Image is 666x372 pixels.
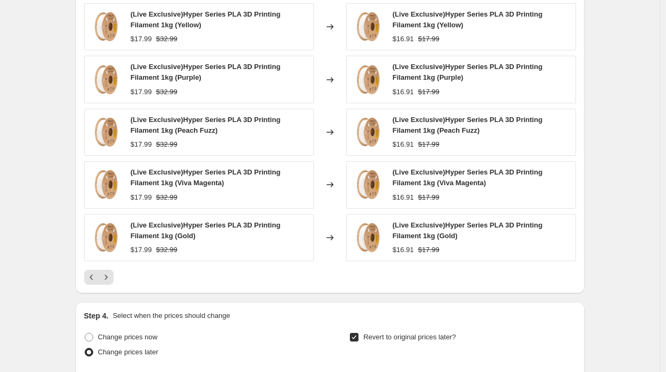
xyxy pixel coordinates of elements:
[393,221,543,240] span: (Live Exclusive)Hyper Series PLA 3D Printing Filament 1kg (Gold)
[363,333,456,341] span: Revert to original prices later?
[418,245,439,255] strike: $17.99
[84,270,114,285] nav: Pagination
[352,222,384,254] img: 11_80x.png
[393,168,543,187] span: (Live Exclusive)Hyper Series PLA 3D Printing Filament 1kg (Viva Magenta)
[131,192,152,203] div: $17.99
[393,34,414,44] div: $16.91
[418,34,439,44] strike: $17.99
[156,139,177,150] strike: $32.99
[84,310,109,321] h2: Step 4.
[418,192,439,203] strike: $17.99
[131,221,281,240] span: (Live Exclusive)Hyper Series PLA 3D Printing Filament 1kg (Gold)
[90,116,122,148] img: 11_80x.png
[352,11,384,43] img: 11_80x.png
[84,270,99,285] button: Previous
[393,116,543,134] span: (Live Exclusive)Hyper Series PLA 3D Printing Filament 1kg (Peach Fuzz)
[393,245,414,255] div: $16.91
[131,245,152,255] div: $17.99
[393,63,543,81] span: (Live Exclusive)Hyper Series PLA 3D Printing Filament 1kg (Purple)
[90,64,122,96] img: 11_80x.png
[131,10,281,29] span: (Live Exclusive)Hyper Series PLA 3D Printing Filament 1kg (Yellow)
[156,192,177,203] strike: $32.99
[393,139,414,150] div: $16.91
[90,11,122,43] img: 11_80x.png
[90,169,122,201] img: 11_80x.png
[393,10,543,29] span: (Live Exclusive)Hyper Series PLA 3D Printing Filament 1kg (Yellow)
[113,310,230,321] p: Select when the prices should change
[131,139,152,150] div: $17.99
[418,87,439,97] strike: $17.99
[98,348,159,356] span: Change prices later
[156,245,177,255] strike: $32.99
[99,270,114,285] button: Next
[352,169,384,201] img: 11_80x.png
[98,333,158,341] span: Change prices now
[393,192,414,203] div: $16.91
[156,34,177,44] strike: $32.99
[352,64,384,96] img: 11_80x.png
[352,116,384,148] img: 11_80x.png
[131,168,281,187] span: (Live Exclusive)Hyper Series PLA 3D Printing Filament 1kg (Viva Magenta)
[90,222,122,254] img: 11_80x.png
[131,63,281,81] span: (Live Exclusive)Hyper Series PLA 3D Printing Filament 1kg (Purple)
[156,87,177,97] strike: $32.99
[418,139,439,150] strike: $17.99
[131,87,152,97] div: $17.99
[393,87,414,97] div: $16.91
[131,116,281,134] span: (Live Exclusive)Hyper Series PLA 3D Printing Filament 1kg (Peach Fuzz)
[131,34,152,44] div: $17.99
